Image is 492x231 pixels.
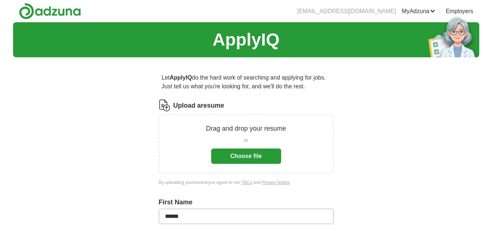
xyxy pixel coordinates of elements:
[206,124,286,134] p: Drag and drop your resume
[159,70,334,94] p: Let do the hard work of searching and applying for jobs. Just tell us what you're looking for, an...
[446,7,473,16] a: Employers
[19,3,81,19] img: Adzuna logo
[170,74,192,81] strong: ApplyIQ
[173,101,224,111] label: Upload a resume
[159,179,334,186] div: By uploading your resume you agree to our and .
[211,149,281,164] button: Choose file
[159,197,334,207] label: First Name
[262,180,290,185] a: Privacy Notice
[159,100,170,111] img: CV Icon
[402,7,435,16] a: MyAdzuna
[297,7,396,16] li: [EMAIL_ADDRESS][DOMAIN_NAME]
[244,136,248,144] span: or
[212,27,279,53] h1: ApplyIQ
[241,180,252,185] a: T&Cs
